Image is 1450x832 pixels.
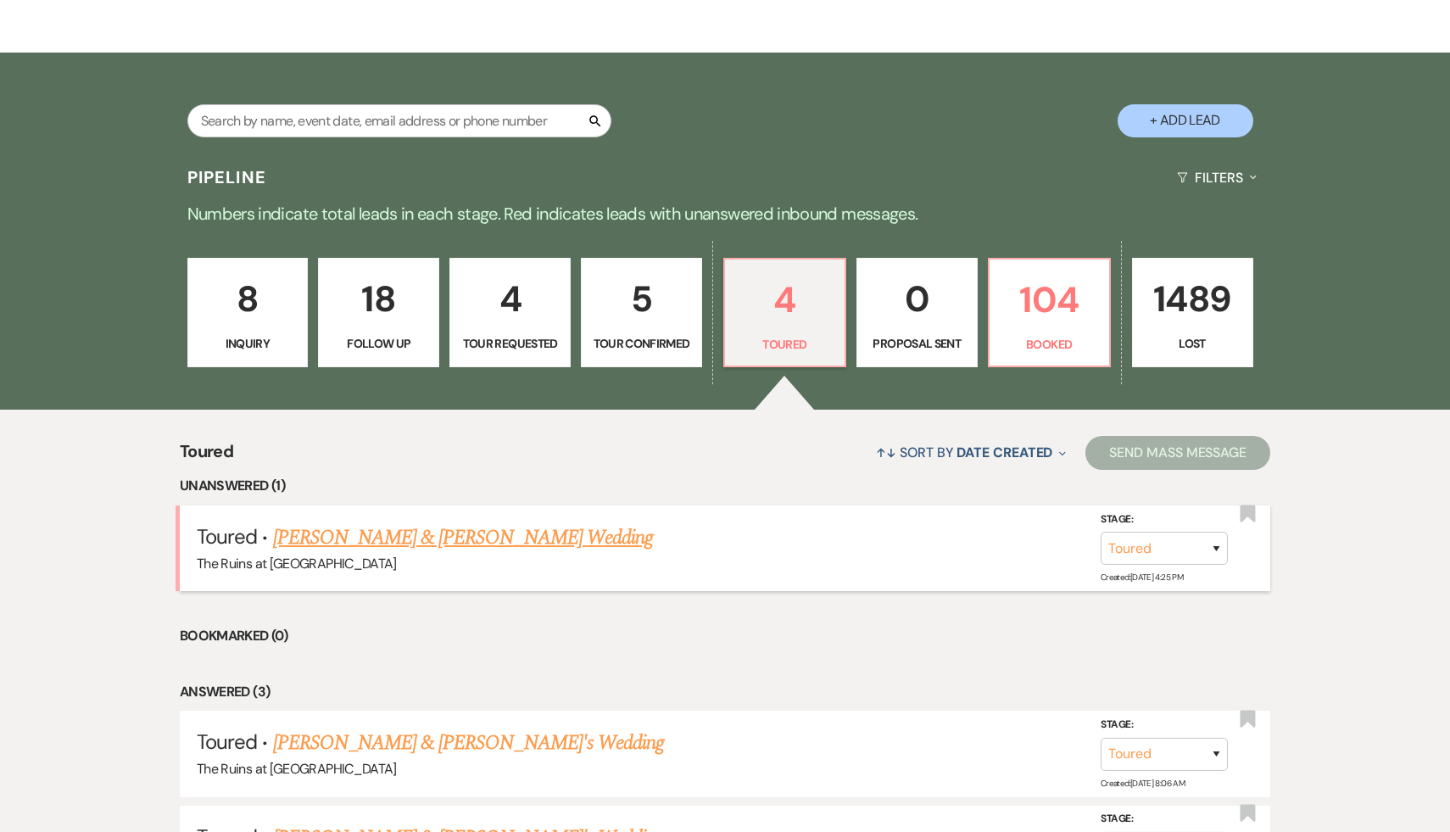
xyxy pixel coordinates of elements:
[187,258,309,368] a: 8Inquiry
[1000,271,1099,328] p: 104
[180,681,1270,703] li: Answered (3)
[329,334,428,353] p: Follow Up
[197,760,397,778] span: The Ruins at [GEOGRAPHIC_DATA]
[1085,436,1270,470] button: Send Mass Message
[273,522,653,553] a: [PERSON_NAME] & [PERSON_NAME] Wedding
[1101,716,1228,734] label: Stage:
[318,258,439,368] a: 18Follow Up
[1101,810,1228,829] label: Stage:
[869,430,1073,475] button: Sort By Date Created
[114,200,1336,227] p: Numbers indicate total leads in each stage. Red indicates leads with unanswered inbound messages.
[867,334,967,353] p: Proposal Sent
[988,258,1111,368] a: 104Booked
[187,104,611,137] input: Search by name, event date, email address or phone number
[187,165,267,189] h3: Pipeline
[1101,572,1183,583] span: Created: [DATE] 4:25 PM
[876,444,896,461] span: ↑↓
[956,444,1052,461] span: Date Created
[735,335,834,354] p: Toured
[1170,155,1263,200] button: Filters
[592,334,691,353] p: Tour Confirmed
[581,258,702,368] a: 5Tour Confirmed
[735,271,834,328] p: 4
[180,625,1270,647] li: Bookmarked (0)
[449,258,571,368] a: 4Tour Requested
[329,271,428,327] p: 18
[460,334,560,353] p: Tour Requested
[197,555,397,572] span: The Ruins at [GEOGRAPHIC_DATA]
[867,271,967,327] p: 0
[723,258,846,368] a: 4Toured
[1143,271,1242,327] p: 1489
[197,523,257,550] span: Toured
[198,271,298,327] p: 8
[273,728,665,758] a: [PERSON_NAME] & [PERSON_NAME]'s Wedding
[1000,335,1099,354] p: Booked
[460,271,560,327] p: 4
[197,729,257,755] span: Toured
[592,271,691,327] p: 5
[1101,510,1228,528] label: Stage:
[180,475,1270,497] li: Unanswered (1)
[198,334,298,353] p: Inquiry
[1118,104,1253,137] button: + Add Lead
[1101,777,1185,788] span: Created: [DATE] 8:06 AM
[1143,334,1242,353] p: Lost
[856,258,978,368] a: 0Proposal Sent
[1132,258,1253,368] a: 1489Lost
[180,438,233,475] span: Toured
